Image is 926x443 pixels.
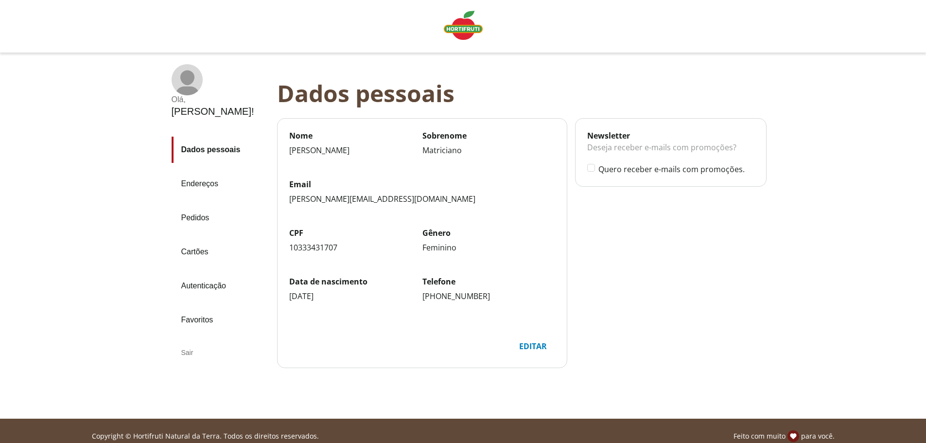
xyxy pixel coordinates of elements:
div: [PHONE_NUMBER] [422,291,556,301]
img: Logo [444,11,483,40]
a: Favoritos [172,307,269,333]
label: Quero receber e-mails com promoções. [598,164,754,175]
img: amor [787,430,799,442]
div: [PERSON_NAME] [289,145,422,156]
label: Gênero [422,228,556,238]
a: Cartões [172,239,269,265]
label: Telefone [422,276,556,287]
a: Logo [440,7,487,46]
div: Newsletter [587,130,754,141]
div: Olá , [172,95,254,104]
label: Sobrenome [422,130,556,141]
div: [DATE] [289,291,422,301]
div: [PERSON_NAME] ! [172,106,254,117]
div: [PERSON_NAME][EMAIL_ADDRESS][DOMAIN_NAME] [289,194,556,204]
div: Sair [172,341,269,364]
label: Email [289,179,556,190]
div: Matriciano [422,145,556,156]
label: CPF [289,228,422,238]
div: Linha de sessão [4,430,922,442]
label: Nome [289,130,422,141]
a: Endereços [172,171,269,197]
a: Autenticação [172,273,269,299]
div: Dados pessoais [277,80,774,106]
label: Data de nascimento [289,276,422,287]
p: Feito com muito para você. [734,430,835,442]
div: 10333431707 [289,242,422,253]
div: Editar [511,337,555,355]
div: Feminino [422,242,556,253]
div: Deseja receber e-mails com promoções? [587,141,754,163]
button: Editar [511,337,555,356]
p: Copyright © Hortifruti Natural da Terra. Todos os direitos reservados. [92,431,319,441]
a: Dados pessoais [172,137,269,163]
a: Pedidos [172,205,269,231]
